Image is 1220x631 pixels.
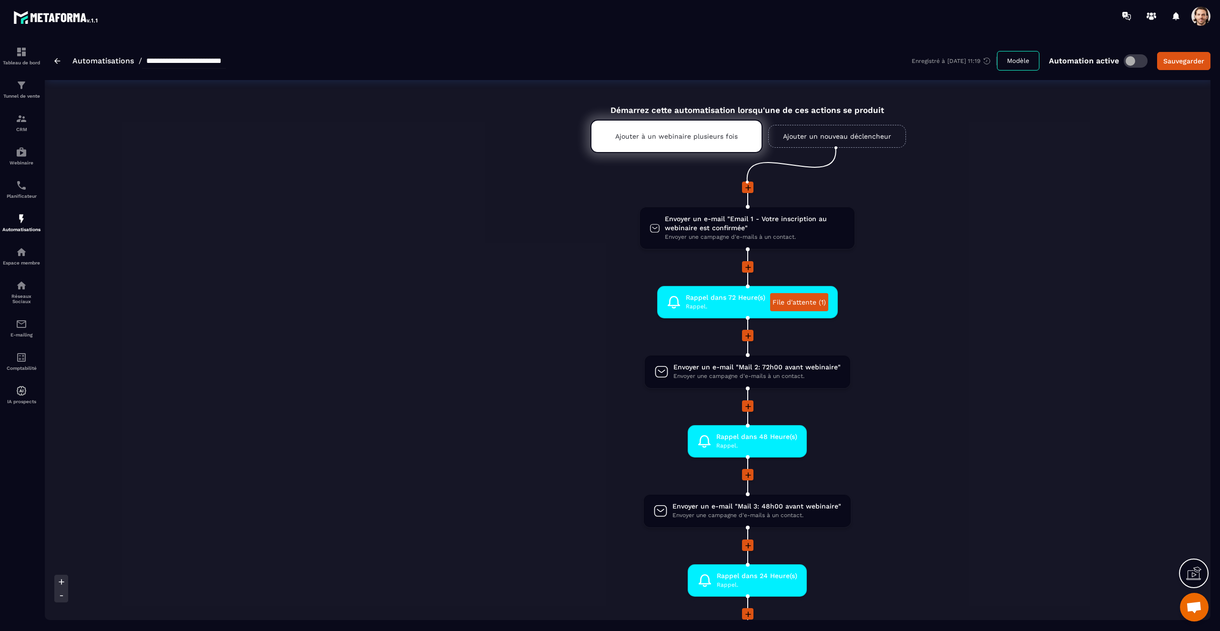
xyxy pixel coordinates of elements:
[717,571,797,580] span: Rappel dans 24 Heure(s)
[2,139,41,173] a: automationsautomationsWebinaire
[2,160,41,165] p: Webinaire
[2,93,41,99] p: Tunnel de vente
[2,127,41,132] p: CRM
[2,106,41,139] a: formationformationCRM
[16,213,27,224] img: automations
[2,239,41,273] a: automationsautomationsEspace membre
[16,352,27,363] img: accountant
[2,345,41,378] a: accountantaccountantComptabilité
[686,302,765,311] span: Rappel.
[2,227,41,232] p: Automatisations
[673,363,841,372] span: Envoyer un e-mail "Mail 2: 72h00 avant webinaire"
[1049,56,1119,65] p: Automation active
[16,80,27,91] img: formation
[16,280,27,291] img: social-network
[768,125,906,148] a: Ajouter un nouveau déclencheur
[16,146,27,158] img: automations
[72,56,134,65] a: Automatisations
[2,366,41,371] p: Comptabilité
[2,399,41,404] p: IA prospects
[2,273,41,311] a: social-networksocial-networkRéseaux Sociaux
[673,372,841,381] span: Envoyer une campagne d'e-mails à un contact.
[1180,593,1209,621] a: Open chat
[2,260,41,265] p: Espace membre
[1163,56,1204,66] div: Sauvegarder
[16,113,27,124] img: formation
[16,385,27,397] img: automations
[2,173,41,206] a: schedulerschedulerPlanificateur
[665,233,845,242] span: Envoyer une campagne d'e-mails à un contact.
[2,311,41,345] a: emailemailE-mailing
[997,51,1039,71] button: Modèle
[672,511,841,520] span: Envoyer une campagne d'e-mails à un contact.
[139,56,142,65] span: /
[13,9,99,26] img: logo
[16,180,27,191] img: scheduler
[2,294,41,304] p: Réseaux Sociaux
[912,57,997,65] div: Enregistré à
[2,60,41,65] p: Tableau de bord
[686,293,765,302] span: Rappel dans 72 Heure(s)
[2,72,41,106] a: formationformationTunnel de vente
[54,58,61,64] img: arrow
[717,580,797,590] span: Rappel.
[672,502,841,511] span: Envoyer un e-mail "Mail 3: 48h00 avant webinaire"
[2,332,41,337] p: E-mailing
[2,193,41,199] p: Planificateur
[2,206,41,239] a: automationsautomationsAutomatisations
[716,441,797,450] span: Rappel.
[2,39,41,72] a: formationformationTableau de bord
[567,94,928,115] div: Démarrez cette automatisation lorsqu'une de ces actions se produit
[615,132,738,140] p: Ajouter à un webinaire plusieurs fois
[770,293,828,311] a: File d'attente (1)
[16,246,27,258] img: automations
[1157,52,1210,70] button: Sauvegarder
[16,46,27,58] img: formation
[716,432,797,441] span: Rappel dans 48 Heure(s)
[665,214,845,233] span: Envoyer un e-mail "Email 1 - Votre inscription au webinaire est confirmée"
[947,58,980,64] p: [DATE] 11:19
[16,318,27,330] img: email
